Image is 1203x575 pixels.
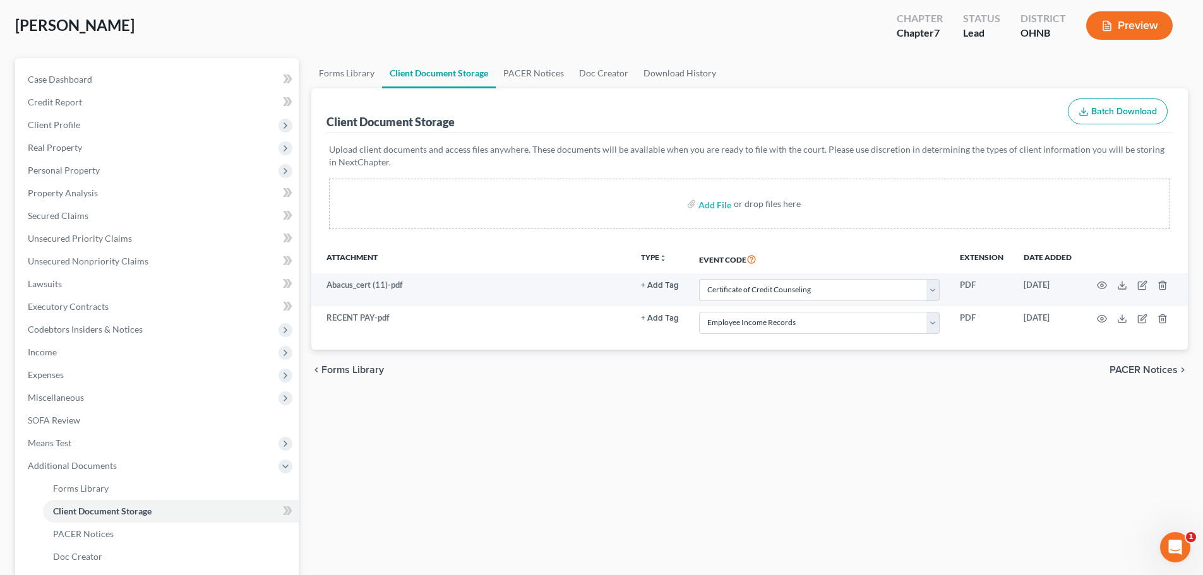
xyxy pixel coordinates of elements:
[28,74,92,85] span: Case Dashboard
[689,244,950,273] th: Event Code
[18,250,299,273] a: Unsecured Nonpriority Claims
[1110,365,1178,375] span: PACER Notices
[1014,244,1082,273] th: Date added
[28,437,71,448] span: Means Test
[897,26,943,40] div: Chapter
[311,365,384,375] button: chevron_left Forms Library
[950,244,1014,273] th: Extension
[734,198,801,210] div: or drop files here
[950,273,1014,306] td: PDF
[641,312,679,324] a: + Add Tag
[950,306,1014,339] td: PDF
[659,254,667,262] i: unfold_more
[28,165,100,175] span: Personal Property
[28,256,148,266] span: Unsecured Nonpriority Claims
[53,483,109,494] span: Forms Library
[311,58,382,88] a: Forms Library
[311,365,321,375] i: chevron_left
[1020,11,1066,26] div: District
[28,460,117,471] span: Additional Documents
[43,477,299,500] a: Forms Library
[18,409,299,432] a: SOFA Review
[28,233,132,244] span: Unsecured Priority Claims
[1178,365,1188,375] i: chevron_right
[934,27,940,39] span: 7
[18,91,299,114] a: Credit Report
[28,210,88,221] span: Secured Claims
[1186,532,1196,542] span: 1
[53,551,102,562] span: Doc Creator
[641,254,667,262] button: TYPEunfold_more
[329,143,1170,169] p: Upload client documents and access files anywhere. These documents will be available when you are...
[18,273,299,295] a: Lawsuits
[43,523,299,545] a: PACER Notices
[1014,273,1082,306] td: [DATE]
[496,58,572,88] a: PACER Notices
[18,295,299,318] a: Executory Contracts
[28,142,82,153] span: Real Property
[18,182,299,205] a: Property Analysis
[641,279,679,291] a: + Add Tag
[28,347,57,357] span: Income
[28,119,80,130] span: Client Profile
[1160,532,1190,562] iframe: Intercom live chat
[28,369,64,380] span: Expenses
[28,415,80,425] span: SOFA Review
[897,11,943,26] div: Chapter
[963,11,1000,26] div: Status
[311,244,631,273] th: Attachment
[1091,106,1157,117] span: Batch Download
[636,58,724,88] a: Download History
[572,58,636,88] a: Doc Creator
[28,187,98,198] span: Property Analysis
[1086,11,1173,40] button: Preview
[28,324,143,335] span: Codebtors Insiders & Notices
[28,392,84,403] span: Miscellaneous
[53,506,152,516] span: Client Document Storage
[43,500,299,523] a: Client Document Storage
[311,273,631,306] td: Abacus_cert (11)-pdf
[53,528,114,539] span: PACER Notices
[1014,306,1082,339] td: [DATE]
[43,545,299,568] a: Doc Creator
[641,314,679,323] button: + Add Tag
[321,365,384,375] span: Forms Library
[18,205,299,227] a: Secured Claims
[1068,98,1168,125] button: Batch Download
[1110,365,1188,375] button: PACER Notices chevron_right
[1020,26,1066,40] div: OHNB
[28,278,62,289] span: Lawsuits
[382,58,496,88] a: Client Document Storage
[18,68,299,91] a: Case Dashboard
[18,227,299,250] a: Unsecured Priority Claims
[311,306,631,339] td: RECENT PAY-pdf
[641,282,679,290] button: + Add Tag
[28,97,82,107] span: Credit Report
[326,114,455,129] div: Client Document Storage
[28,301,109,312] span: Executory Contracts
[963,26,1000,40] div: Lead
[15,16,135,34] span: [PERSON_NAME]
